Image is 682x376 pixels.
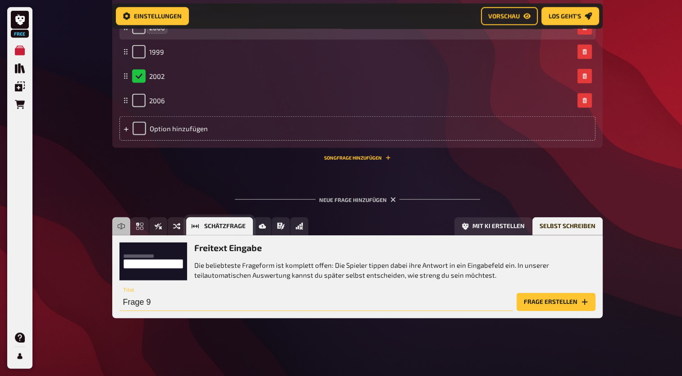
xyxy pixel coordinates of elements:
button: Frage erstellen [517,293,595,311]
button: Einstellungen [116,7,189,25]
button: Schätzfrage [186,217,253,235]
div: Option hinzufügen [119,116,595,141]
span: Vorschau [488,13,520,19]
button: Los geht's [541,7,599,25]
span: 1999 [149,48,164,56]
span: 2006 [149,96,165,105]
button: Bild-Antwort [253,217,271,235]
span: Los geht's [549,13,581,19]
button: Songfrage hinzufügen [324,155,391,160]
button: Prosa (Langtext) [272,217,290,235]
button: Einfachauswahl [131,217,149,235]
p: Die beliebteste Frageform ist komplett offen: Die Spieler tippen dabei ihre Antwort in ein Eingab... [194,260,595,280]
h3: Freitext Eingabe [194,243,595,253]
span: Einstellungen [134,13,182,19]
span: Schätzfrage [204,223,246,229]
div: Neue Frage hinzufügen [235,182,480,210]
button: Freitext Eingabe [112,217,130,235]
button: Mit KI erstellen [454,217,532,235]
input: Titel [119,293,513,311]
span: 2002 [149,72,165,80]
button: Wahr / Falsch [149,217,167,235]
span: Free [12,31,28,37]
button: Selbst schreiben [532,217,603,235]
button: Offline Frage [290,217,308,235]
button: Sortierfrage [168,217,186,235]
button: Vorschau [481,7,538,25]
